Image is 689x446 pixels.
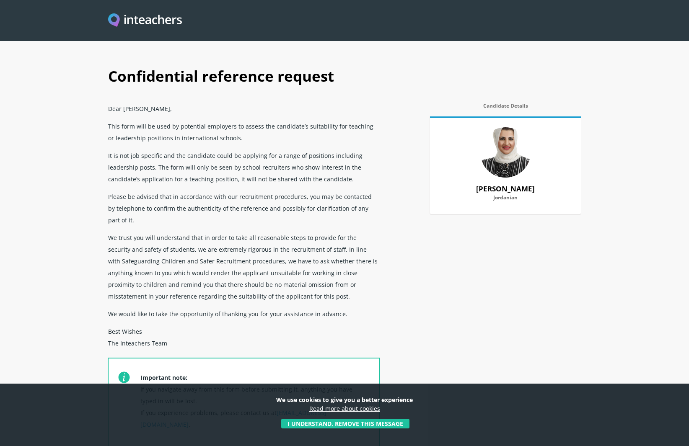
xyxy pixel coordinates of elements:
strong: [PERSON_NAME] [476,184,535,193]
p: Best Wishes The Inteachers Team [108,322,380,358]
strong: We use cookies to give you a better experience [276,396,413,404]
img: Inteachers [108,13,182,28]
label: Jordanian [440,195,571,206]
p: It is not job specific and the candidate could be applying for a range of positions including lea... [108,147,380,188]
h1: Confidential reference request [108,59,581,100]
strong: Important note: [140,374,187,382]
p: This form will be used by potential employers to assess the candidate’s suitability for teaching ... [108,117,380,147]
a: Read more about cookies [309,405,380,412]
button: I understand, remove this message [281,419,409,428]
p: We would like to take the opportunity of thanking you for your assistance in advance. [108,305,380,322]
a: Visit this site's homepage [108,13,182,28]
p: We trust you will understand that in order to take all reasonable steps to provide for the securi... [108,229,380,305]
p: Please be advised that in accordance with our recruitment procedures, you may be contacted by tel... [108,188,380,229]
label: Candidate Details [430,103,581,114]
p: Dear [PERSON_NAME], [108,100,380,117]
img: 79182 [480,127,531,178]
